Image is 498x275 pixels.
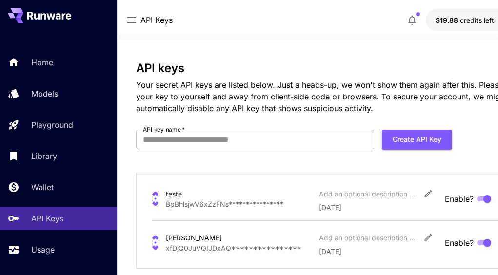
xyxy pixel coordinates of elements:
p: Models [31,88,58,99]
p: API Keys [31,213,63,224]
div: $19.8832 [436,15,494,25]
p: Wallet [31,181,54,193]
div: Add an optional description or comment [319,233,417,243]
div: [PERSON_NAME] [166,233,263,243]
p: [DATE] [319,202,437,213]
button: Create API Key [382,130,452,150]
span: Enable? [445,193,474,205]
p: [DATE] [319,246,437,256]
nav: breadcrumb [140,14,173,26]
div: teste [166,189,263,199]
p: Usage [31,244,55,255]
span: credits left [460,16,494,24]
a: API Keys [140,14,173,26]
button: Edit [419,185,437,202]
span: $19.88 [436,16,460,24]
span: Enable? [445,237,474,249]
div: Add an optional description or comment [319,189,417,199]
label: API key name [143,125,185,134]
p: Home [31,57,53,68]
p: Playground [31,119,73,131]
button: Edit [419,229,437,246]
p: Library [31,150,57,162]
